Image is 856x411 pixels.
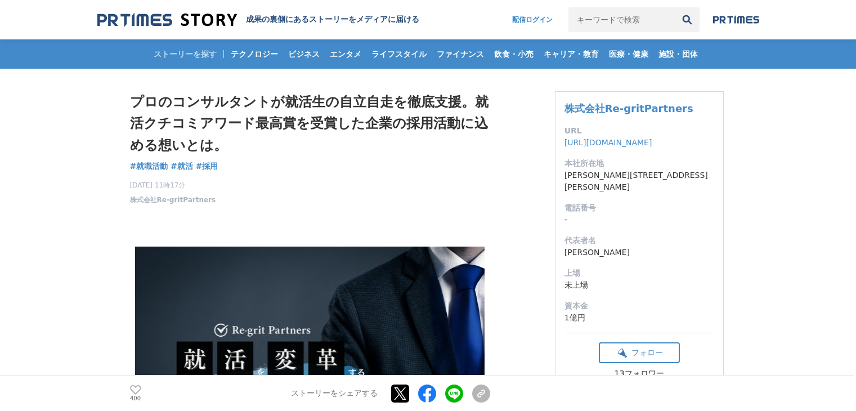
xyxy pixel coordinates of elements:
[490,49,538,59] span: 飲食・小売
[367,39,431,69] a: ライフスタイル
[130,195,216,205] a: 株式会社Re-gritPartners
[564,247,714,258] dd: [PERSON_NAME]
[675,7,700,32] button: 検索
[604,39,653,69] a: 医療・健康
[564,279,714,291] dd: 未上場
[564,312,714,324] dd: 1億円
[564,300,714,312] dt: 資本金
[284,49,324,59] span: ビジネス
[564,267,714,279] dt: 上場
[564,125,714,137] dt: URL
[130,160,168,172] a: #就職活動
[564,214,714,226] dd: -
[130,161,168,171] span: #就職活動
[564,158,714,169] dt: 本社所在地
[367,49,431,59] span: ライフスタイル
[599,342,680,363] button: フォロー
[130,91,490,156] h1: プロのコンサルタントが就活生の自立自走を徹底支援。就活クチコミアワード最高賞を受賞した企業の採用活動に込める想いとは。
[564,102,693,114] a: 株式会社Re-gritPartners
[196,161,218,171] span: #採用
[246,15,419,25] h2: 成果の裏側にあるストーリーをメディアに届ける
[654,39,702,69] a: 施設・団体
[564,169,714,193] dd: [PERSON_NAME][STREET_ADDRESS][PERSON_NAME]
[564,138,652,147] a: [URL][DOMAIN_NAME]
[490,39,538,69] a: 飲食・小売
[564,235,714,247] dt: 代表者名
[291,388,378,399] p: ストーリーをシェアする
[325,39,366,69] a: エンタメ
[325,49,366,59] span: エンタメ
[539,49,603,59] span: キャリア・教育
[713,15,759,24] img: prtimes
[501,7,564,32] a: 配信ログイン
[539,39,603,69] a: キャリア・教育
[564,202,714,214] dt: 電話番号
[97,12,237,28] img: 成果の裏側にあるストーリーをメディアに届ける
[654,49,702,59] span: 施設・団体
[284,39,324,69] a: ビジネス
[171,161,193,171] span: #就活
[599,369,680,379] div: 13フォロワー
[130,180,216,190] span: [DATE] 11時17分
[226,39,283,69] a: テクノロジー
[604,49,653,59] span: 医療・健康
[196,160,218,172] a: #採用
[432,49,488,59] span: ファイナンス
[432,39,488,69] a: ファイナンス
[568,7,675,32] input: キーワードで検索
[226,49,283,59] span: テクノロジー
[130,396,141,401] p: 400
[97,12,419,28] a: 成果の裏側にあるストーリーをメディアに届ける 成果の裏側にあるストーリーをメディアに届ける
[171,160,193,172] a: #就活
